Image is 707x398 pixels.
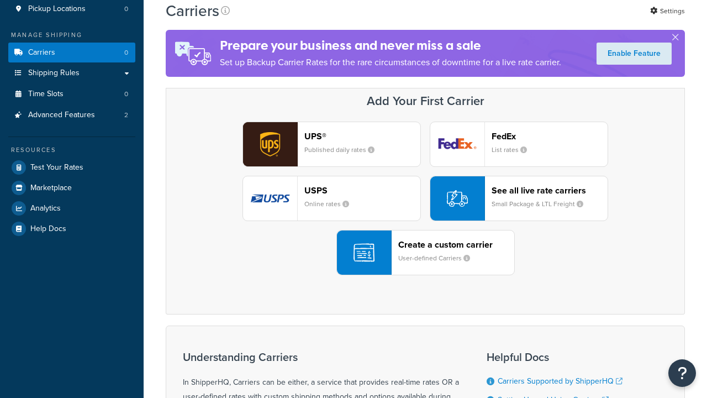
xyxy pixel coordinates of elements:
[30,184,72,193] span: Marketplace
[124,4,128,14] span: 0
[183,351,459,363] h3: Understanding Carriers
[28,111,95,120] span: Advanced Features
[398,239,514,250] header: Create a custom carrier
[30,204,61,213] span: Analytics
[492,145,536,155] small: List rates
[8,219,135,239] a: Help Docs
[28,48,55,57] span: Carriers
[124,111,128,120] span: 2
[8,145,135,155] div: Resources
[124,48,128,57] span: 0
[8,84,135,104] a: Time Slots 0
[304,145,383,155] small: Published daily rates
[597,43,672,65] a: Enable Feature
[430,122,484,166] img: fedEx logo
[30,224,66,234] span: Help Docs
[430,122,608,167] button: fedEx logoFedExList rates
[492,199,592,209] small: Small Package & LTL Freight
[243,122,297,166] img: ups logo
[242,122,421,167] button: ups logoUPS®Published daily rates
[220,36,561,55] h4: Prepare your business and never miss a sale
[650,3,685,19] a: Settings
[177,95,673,108] h3: Add Your First Carrier
[336,230,515,275] button: Create a custom carrierUser-defined Carriers
[8,105,135,125] a: Advanced Features 2
[8,158,135,177] a: Test Your Rates
[304,185,420,196] header: USPS
[28,4,86,14] span: Pickup Locations
[668,359,696,387] button: Open Resource Center
[8,43,135,63] li: Carriers
[8,43,135,63] a: Carriers 0
[28,69,80,78] span: Shipping Rules
[8,84,135,104] li: Time Slots
[487,351,631,363] h3: Helpful Docs
[447,188,468,209] img: icon-carrier-liverate-becf4550.svg
[353,242,374,263] img: icon-carrier-custom-c93b8a24.svg
[492,185,608,196] header: See all live rate carriers
[492,131,608,142] header: FedEx
[8,105,135,125] li: Advanced Features
[28,90,64,99] span: Time Slots
[30,163,83,172] span: Test Your Rates
[166,30,220,77] img: ad-rules-rateshop-fe6ec290ccb7230408bd80ed9643f0289d75e0ffd9eb532fc0e269fcd187b520.png
[220,55,561,70] p: Set up Backup Carrier Rates for the rare circumstances of downtime for a live rate carrier.
[242,176,421,221] button: usps logoUSPSOnline rates
[8,30,135,40] div: Manage Shipping
[498,375,622,387] a: Carriers Supported by ShipperHQ
[430,176,608,221] button: See all live rate carriersSmall Package & LTL Freight
[243,176,297,221] img: usps logo
[304,199,358,209] small: Online rates
[398,253,479,263] small: User-defined Carriers
[8,63,135,83] a: Shipping Rules
[8,198,135,218] a: Analytics
[124,90,128,99] span: 0
[304,131,420,142] header: UPS®
[8,178,135,198] a: Marketplace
